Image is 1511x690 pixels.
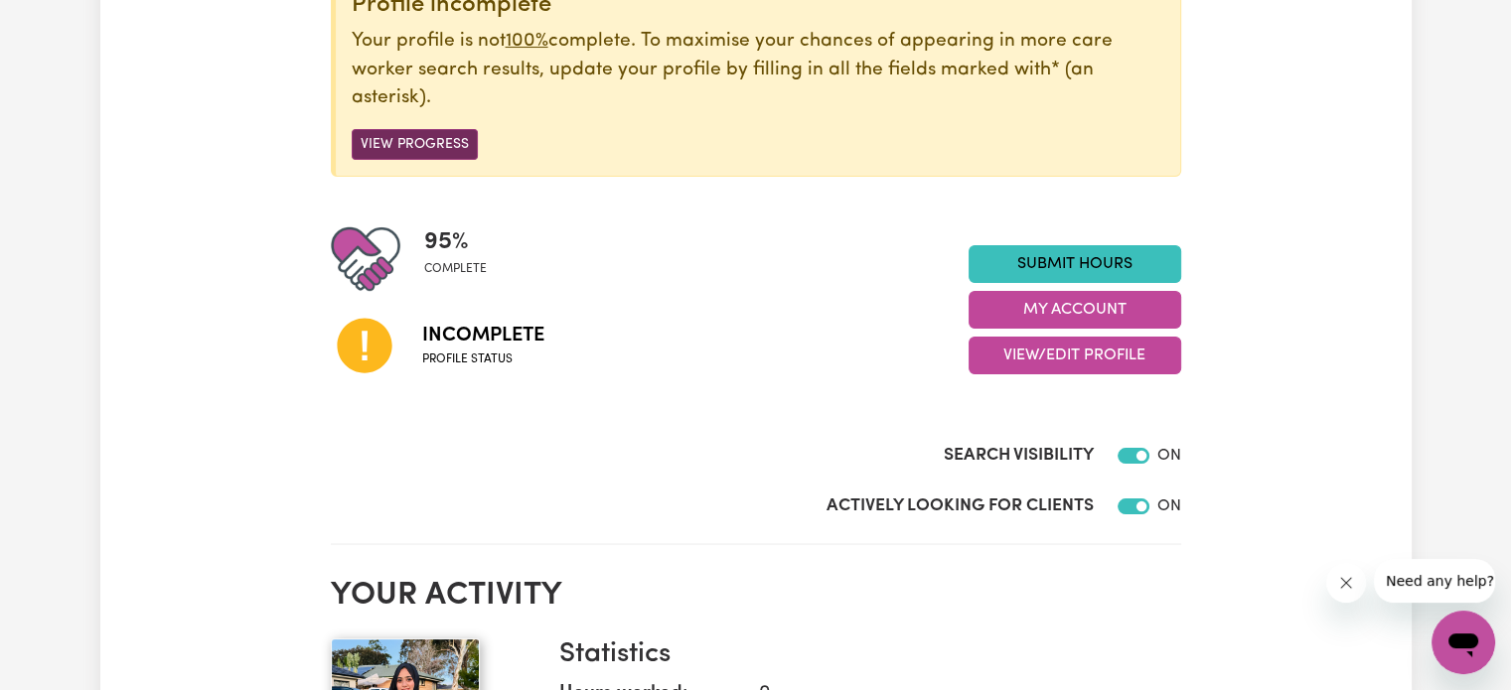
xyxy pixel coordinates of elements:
span: 95 % [424,224,487,260]
span: ON [1157,498,1181,514]
label: Search Visibility [944,443,1094,469]
span: ON [1157,448,1181,464]
iframe: Button to launch messaging window [1432,611,1495,674]
iframe: Message from company [1374,559,1495,603]
button: View Progress [352,129,478,160]
a: Submit Hours [969,245,1181,283]
div: Profile completeness: 95% [424,224,503,294]
button: My Account [969,291,1181,329]
h3: Statistics [559,638,1165,672]
p: Your profile is not complete. To maximise your chances of appearing in more care worker search re... [352,28,1164,113]
span: Incomplete [422,321,544,350]
iframe: Close message [1326,563,1366,603]
h2: Your activity [331,577,1181,615]
u: 100% [506,32,548,51]
span: Profile status [422,350,544,368]
label: Actively Looking for Clients [827,493,1094,519]
button: View/Edit Profile [969,337,1181,374]
span: complete [424,260,487,278]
